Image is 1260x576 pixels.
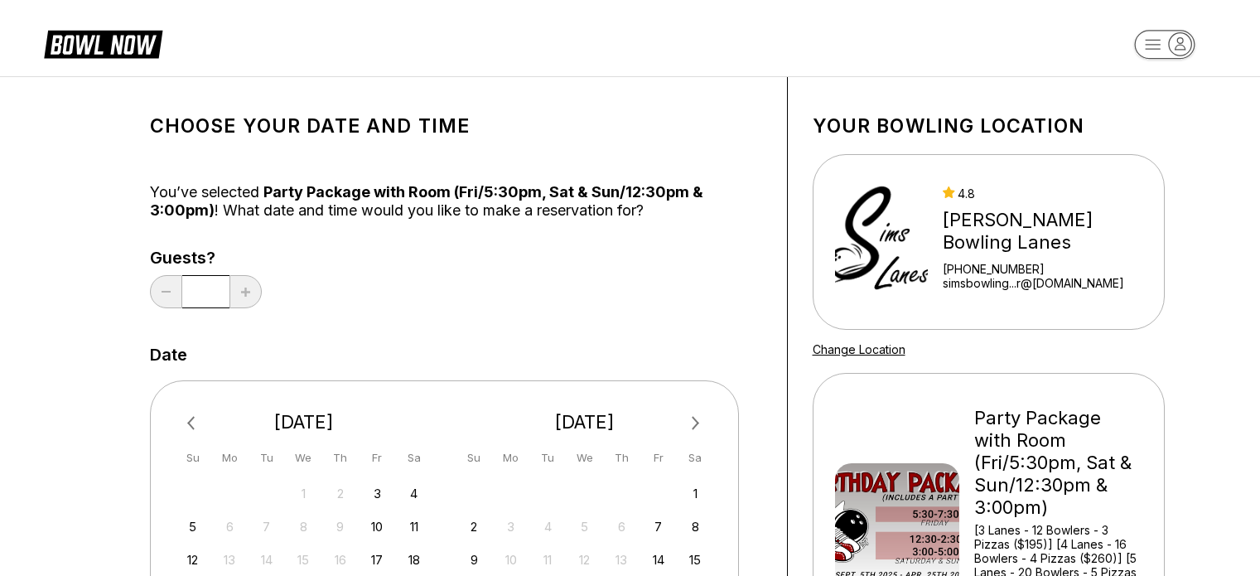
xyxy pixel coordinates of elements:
[684,482,707,505] div: Choose Saturday, November 1st, 2025
[813,114,1165,138] h1: Your bowling location
[366,482,389,505] div: Choose Friday, October 3rd, 2025
[366,549,389,571] div: Choose Friday, October 17th, 2025
[813,342,905,356] a: Change Location
[329,549,351,571] div: Not available Thursday, October 16th, 2025
[366,515,389,538] div: Choose Friday, October 10th, 2025
[180,410,206,437] button: Previous Month
[292,482,315,505] div: Not available Wednesday, October 1st, 2025
[181,515,204,538] div: Choose Sunday, October 5th, 2025
[292,447,315,469] div: We
[403,515,425,538] div: Choose Saturday, October 11th, 2025
[684,549,707,571] div: Choose Saturday, November 15th, 2025
[500,447,522,469] div: Mo
[943,276,1156,290] a: simsbowling...r@[DOMAIN_NAME]
[611,549,633,571] div: Not available Thursday, November 13th, 2025
[573,447,596,469] div: We
[255,447,278,469] div: Tu
[292,515,315,538] div: Not available Wednesday, October 8th, 2025
[219,549,241,571] div: Not available Monday, October 13th, 2025
[573,549,596,571] div: Not available Wednesday, November 12th, 2025
[329,482,351,505] div: Not available Thursday, October 2nd, 2025
[255,515,278,538] div: Not available Tuesday, October 7th, 2025
[463,549,485,571] div: Choose Sunday, November 9th, 2025
[150,114,762,138] h1: Choose your Date and time
[500,549,522,571] div: Not available Monday, November 10th, 2025
[150,346,187,364] label: Date
[647,549,669,571] div: Choose Friday, November 14th, 2025
[176,411,432,433] div: [DATE]
[292,549,315,571] div: Not available Wednesday, October 15th, 2025
[329,515,351,538] div: Not available Thursday, October 9th, 2025
[647,515,669,538] div: Choose Friday, November 7th, 2025
[537,549,559,571] div: Not available Tuesday, November 11th, 2025
[463,447,485,469] div: Su
[219,447,241,469] div: Mo
[611,515,633,538] div: Not available Thursday, November 6th, 2025
[943,262,1156,276] div: [PHONE_NUMBER]
[219,515,241,538] div: Not available Monday, October 6th, 2025
[500,515,522,538] div: Not available Monday, November 3rd, 2025
[943,186,1156,201] div: 4.8
[974,407,1142,519] div: Party Package with Room (Fri/5:30pm, Sat & Sun/12:30pm & 3:00pm)
[684,447,707,469] div: Sa
[943,209,1156,254] div: [PERSON_NAME] Bowling Lanes
[150,183,762,220] div: You’ve selected ! What date and time would you like to make a reservation for?
[537,515,559,538] div: Not available Tuesday, November 4th, 2025
[403,447,425,469] div: Sa
[683,410,709,437] button: Next Month
[611,447,633,469] div: Th
[255,549,278,571] div: Not available Tuesday, October 14th, 2025
[537,447,559,469] div: Tu
[684,515,707,538] div: Choose Saturday, November 8th, 2025
[403,482,425,505] div: Choose Saturday, October 4th, 2025
[366,447,389,469] div: Fr
[150,183,703,219] span: Party Package with Room (Fri/5:30pm, Sat & Sun/12:30pm & 3:00pm)
[181,447,204,469] div: Su
[150,249,262,267] label: Guests?
[181,549,204,571] div: Choose Sunday, October 12th, 2025
[463,515,485,538] div: Choose Sunday, November 2nd, 2025
[647,447,669,469] div: Fr
[835,180,929,304] img: Sims Bowling Lanes
[456,411,713,433] div: [DATE]
[573,515,596,538] div: Not available Wednesday, November 5th, 2025
[403,549,425,571] div: Choose Saturday, October 18th, 2025
[329,447,351,469] div: Th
